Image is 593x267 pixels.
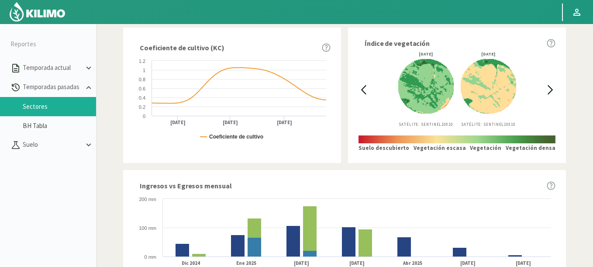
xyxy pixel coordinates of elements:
img: scale [359,135,555,143]
img: Kilimo [9,1,66,22]
img: 3b4ae1d0-e867-49b3-abbb-c10502e583da_-_sentinel_-_2025-05-22.png [461,56,516,116]
text: [DATE] [277,119,292,126]
text: [DATE] [516,260,531,267]
span: Ingresos vs Egresos mensual [140,180,231,191]
text: 0.6 [139,86,145,91]
text: [DATE] [460,260,476,267]
p: Temporada actual [21,63,84,73]
text: [DATE] [294,260,309,267]
text: [DATE] [349,260,365,267]
text: 0.8 [139,77,145,82]
p: Temporadas pasadas [21,82,84,92]
text: Dic 2024 [182,260,200,266]
p: Suelo [21,140,84,150]
text: Abr 2025 [403,260,422,266]
p: Vegetación densa [506,144,555,153]
span: 10X10 [441,122,453,127]
img: 3b4ae1d0-e867-49b3-abbb-c10502e583da_-_sentinel_-_2025-05-12.png [398,56,454,116]
p: Satélite: Sentinel [398,121,454,128]
p: Vegetación escasa [414,144,466,153]
a: BH Tabla [23,122,96,130]
text: 100 mm [139,225,156,231]
text: Ene 2025 [236,260,256,266]
p: Vegetación [470,144,501,153]
text: 200 mm [139,197,156,202]
div: [DATE] [461,52,516,56]
span: Coeficiente de cultivo (KC) [140,42,224,53]
text: [DATE] [170,119,186,126]
text: 1 [143,68,145,73]
div: [DATE] [398,52,454,56]
text: 0 mm [145,254,157,260]
text: 0.2 [139,104,145,110]
p: Suelo descubierto [359,144,409,153]
text: Coeficiente de cultivo [209,134,263,140]
p: Satélite: Sentinel [461,121,516,128]
text: 0.4 [139,95,145,101]
a: Sectores [23,103,96,111]
text: [DATE] [223,119,238,126]
span: Índice de vegetación [365,38,430,49]
text: 1.2 [139,59,145,64]
text: 0 [143,114,145,119]
span: 10X10 [504,122,515,127]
